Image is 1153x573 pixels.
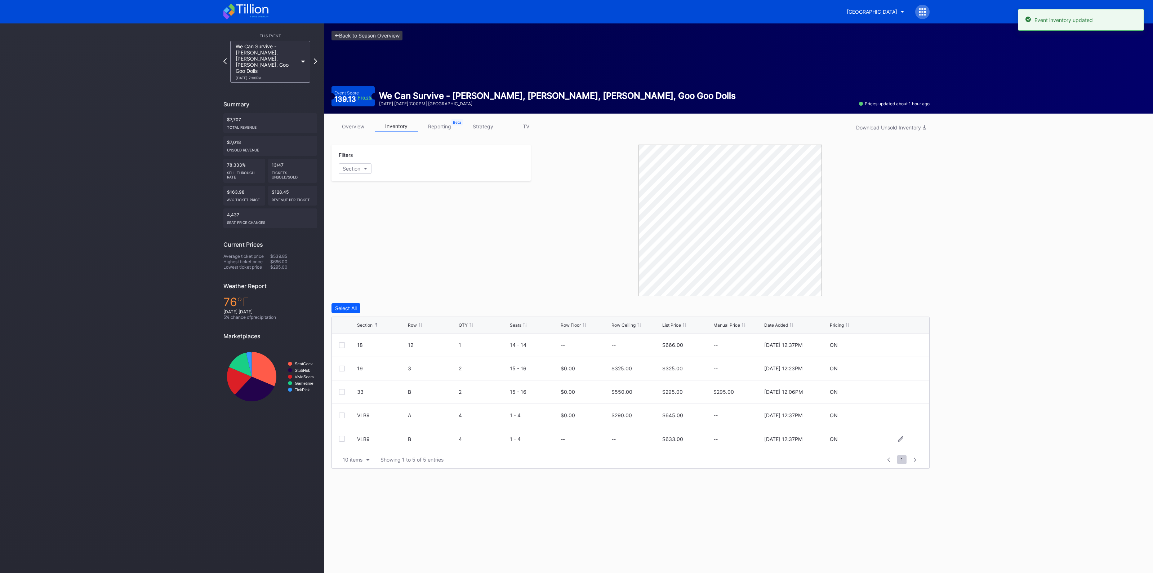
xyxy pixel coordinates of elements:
text: StubHub [295,368,311,373]
div: Sell Through Rate [227,168,262,179]
div: Avg ticket price [227,195,262,202]
div: VLB9 [357,412,406,418]
div: Date Added [764,322,788,328]
div: $325.00 [611,365,632,371]
div: 4,437 [223,208,317,228]
div: 10.2 % [361,96,372,100]
div: [DATE] [DATE] 7:00PM | [GEOGRAPHIC_DATA] [379,101,736,106]
div: Revenue per ticket [272,195,313,202]
a: <-Back to Season Overview [331,31,402,40]
div: Row Floor [561,322,581,328]
div: $295.00 [270,264,317,270]
div: [DATE] [DATE] [223,309,317,314]
div: Seats [510,322,521,328]
div: $666.00 [270,259,317,264]
div: $7,018 [223,136,317,156]
div: Marketplaces [223,332,317,340]
div: $539.85 [270,254,317,259]
div: ON [830,436,838,442]
div: VLB9 [357,436,406,442]
div: 19 [357,365,406,371]
div: $325.00 [662,365,683,371]
div: Manual Price [713,322,740,328]
div: 1 [459,342,508,348]
div: QTY [459,322,468,328]
div: -- [713,365,762,371]
div: -- [561,436,565,442]
div: Row [408,322,417,328]
text: TickPick [295,388,310,392]
a: inventory [375,121,418,132]
div: $666.00 [662,342,683,348]
button: [GEOGRAPHIC_DATA] [841,5,910,18]
text: SeatGeek [295,362,313,366]
div: Highest ticket price [223,259,270,264]
div: 33 [357,389,406,395]
div: $0.00 [561,412,575,418]
div: Prices updated about 1 hour ago [859,101,930,106]
div: 139.13 [334,96,372,103]
div: [DATE] 12:37PM [764,412,802,418]
div: Pricing [830,322,844,328]
div: Current Prices [223,241,317,248]
div: [DATE] 12:23PM [764,365,802,371]
div: Filters [339,152,524,158]
div: -- [713,436,762,442]
div: $295.00 [713,389,762,395]
div: 13/47 [268,159,317,183]
div: $295.00 [662,389,683,395]
div: $0.00 [561,365,575,371]
div: List Price [662,322,681,328]
div: [DATE] 12:06PM [764,389,803,395]
span: 1 [897,455,907,464]
div: Average ticket price [223,254,270,259]
div: 4 [459,436,508,442]
div: [DATE] 12:37PM [764,436,802,442]
div: Download Unsold Inventory [856,124,926,131]
text: Gametime [295,381,313,385]
div: [DATE] 12:37PM [764,342,802,348]
button: Download Unsold Inventory [852,123,930,132]
div: Event inventory updated [1034,17,1093,23]
div: This Event [223,34,317,38]
div: ON [830,365,838,371]
div: 2 [459,389,508,395]
div: Lowest ticket price [223,264,270,270]
div: -- [611,436,616,442]
div: Total Revenue [227,122,313,129]
div: ON [830,342,838,348]
div: Unsold Revenue [227,145,313,152]
div: 18 [357,342,406,348]
div: $0.00 [561,389,575,395]
div: 5 % chance of precipitation [223,314,317,320]
div: [GEOGRAPHIC_DATA] [847,9,897,15]
div: Section [343,166,360,172]
div: B [408,389,457,395]
div: 76 [223,295,317,309]
a: TV [504,121,548,132]
div: Select All [335,305,357,311]
div: 10 items [343,457,362,463]
div: [DATE] 7:00PM [236,76,298,80]
div: A [408,412,457,418]
div: $633.00 [662,436,683,442]
div: $290.00 [611,412,632,418]
div: -- [713,342,762,348]
div: 2 [459,365,508,371]
text: VividSeats [295,375,314,379]
div: $128.45 [268,186,317,206]
div: 78.333% [223,159,265,183]
div: ON [830,389,838,395]
div: $7,707 [223,113,317,133]
div: 14 - 14 [510,342,559,348]
a: strategy [461,121,504,132]
div: seat price changes [227,217,313,225]
div: Row Ceiling [611,322,636,328]
div: Event Score [334,90,359,96]
div: Weather Report [223,282,317,290]
a: overview [331,121,375,132]
a: reporting [418,121,461,132]
div: We Can Survive - [PERSON_NAME], [PERSON_NAME], [PERSON_NAME], Goo Goo Dolls [236,43,298,80]
div: Summary [223,101,317,108]
div: 12 [408,342,457,348]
